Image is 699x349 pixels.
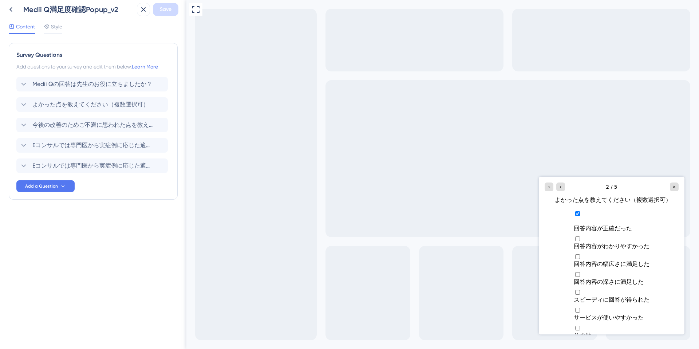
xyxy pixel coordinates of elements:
[36,95,41,100] input: 回答内容の深さに満足した
[35,34,111,163] div: Multiple choices rating
[35,102,105,109] span: 回答内容の深さに満足した
[16,22,35,31] span: Content
[35,155,52,162] span: その他
[35,119,111,126] span: スピーディに回答が得られた
[25,183,58,189] span: Add a Question
[32,161,153,170] span: Eコンサルでは専門医から実症例に応じた適切な知見を得られます。今回の回答で解消しきれなかった点を、専門医に相談してみたいですか？
[16,62,170,71] div: Add questions to your survey and edit them below.
[36,78,41,82] input: 回答内容の幅広さに満足した
[352,177,498,334] iframe: UserGuiding Survey
[35,137,105,144] span: サービスが使いやすかった
[36,60,41,64] input: 回答内容がわかりやすかった
[36,149,41,154] input: その他
[35,48,93,55] span: 回答内容が正確だった
[16,51,170,59] div: Survey Questions
[36,131,41,136] input: サービスが使いやすかった
[51,22,62,31] span: Style
[23,4,134,15] div: Medii Q満足度確認Popup_v2
[36,113,41,118] input: スピーディに回答が得られた
[35,66,111,73] span: 回答内容がわかりやすかった
[36,35,41,39] input: 回答内容が正確だった
[153,3,178,16] button: Save
[32,141,153,150] span: Eコンサルでは専門医から実症例に応じた適切な知見を得られます。今回の回答について、さらに専門医の見解も聞いてみたいですか？
[32,80,152,89] span: Medii Qの回答は先生のお役に立ちましたか？
[132,64,158,70] a: Learn More
[35,84,111,91] span: 回答内容の幅広さに満足した
[160,5,171,14] span: Save
[32,100,149,109] span: よかった点を教えてください（複数選択可）
[32,121,153,129] span: 今後の改善のためご不満に思われた点を教えてください（複数選択可）
[16,180,75,192] button: Add a Question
